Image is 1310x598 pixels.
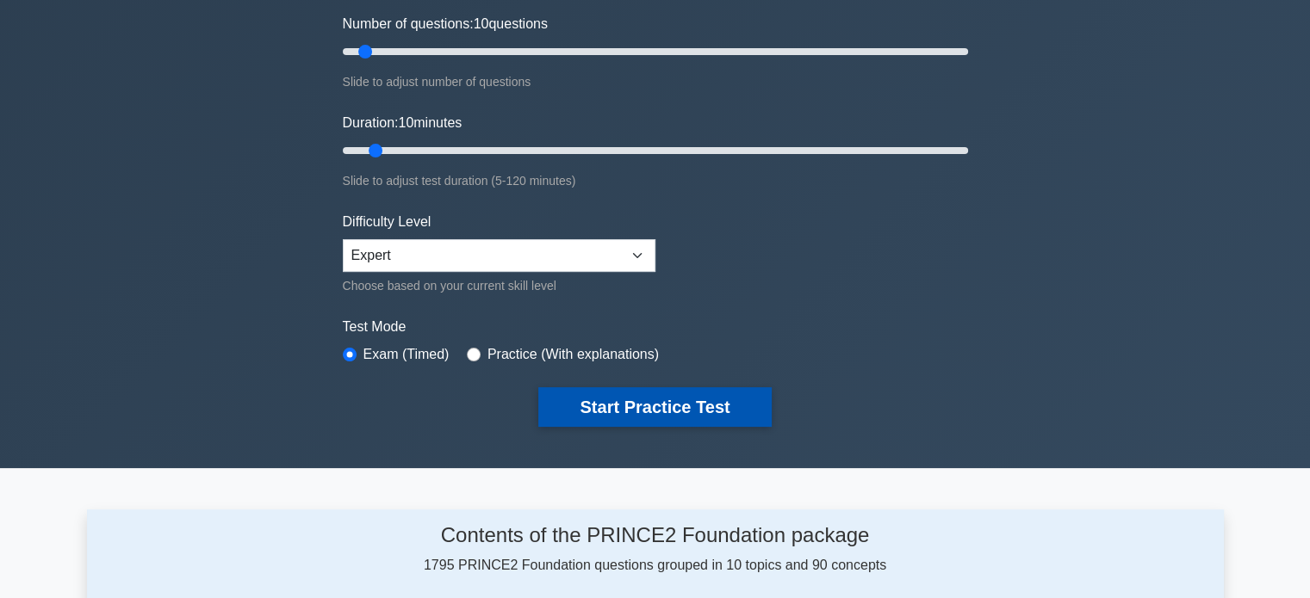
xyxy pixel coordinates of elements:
[343,170,968,191] div: Slide to adjust test duration (5-120 minutes)
[250,523,1061,576] div: 1795 PRINCE2 Foundation questions grouped in 10 topics and 90 concepts
[250,523,1061,548] h4: Contents of the PRINCE2 Foundation package
[538,387,771,427] button: Start Practice Test
[343,212,431,232] label: Difficulty Level
[487,344,659,365] label: Practice (With explanations)
[343,317,968,337] label: Test Mode
[363,344,450,365] label: Exam (Timed)
[343,14,548,34] label: Number of questions: questions
[343,275,655,296] div: Choose based on your current skill level
[474,16,489,31] span: 10
[343,71,968,92] div: Slide to adjust number of questions
[398,115,413,130] span: 10
[343,113,463,133] label: Duration: minutes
